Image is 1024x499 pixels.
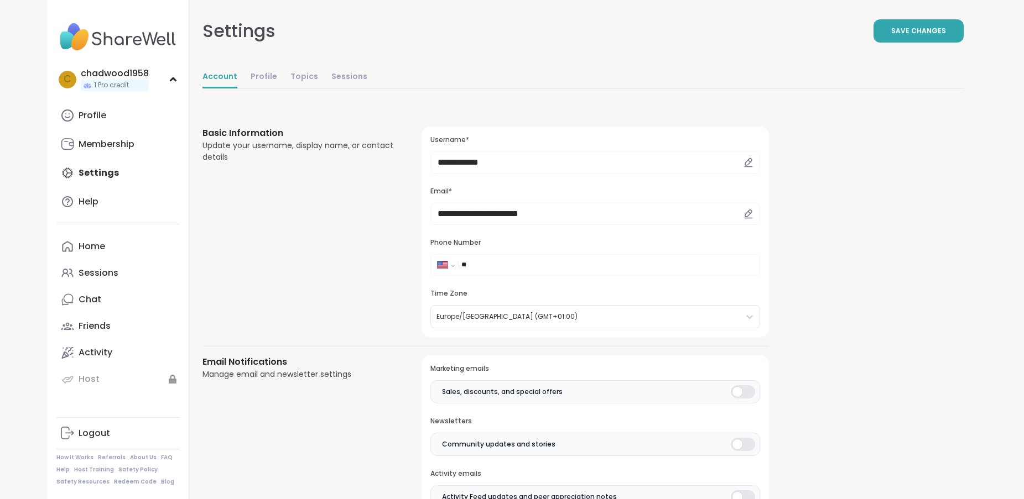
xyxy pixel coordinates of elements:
a: Help [56,466,70,474]
a: Host Training [74,466,114,474]
div: Activity [79,346,112,359]
a: Help [56,188,180,215]
a: Chat [56,286,180,313]
div: Home [79,240,105,253]
h3: Marketing emails [430,364,760,374]
a: Membership [56,131,180,157]
button: Save Changes [874,19,964,43]
a: Host [56,366,180,392]
a: About Us [130,454,157,461]
div: Profile [79,109,106,122]
span: Sales, discounts, and special offers [442,387,563,397]
a: How It Works [56,454,93,461]
a: Profile [56,102,180,129]
h3: Email* [430,187,760,196]
a: Redeem Code [114,478,157,486]
a: Logout [56,420,180,447]
div: Sessions [79,267,118,279]
a: Activity [56,339,180,366]
a: Friends [56,313,180,339]
div: Logout [79,427,110,439]
a: Safety Resources [56,478,110,486]
a: Account [202,66,237,88]
div: Settings [202,18,276,44]
a: Safety Policy [118,466,158,474]
a: Sessions [331,66,367,88]
a: Topics [290,66,318,88]
a: FAQ [161,454,173,461]
span: c [64,72,71,87]
h3: Email Notifications [202,355,396,369]
div: Friends [79,320,111,332]
a: Referrals [98,454,126,461]
h3: Newsletters [430,417,760,426]
h3: Username* [430,135,760,145]
a: Profile [251,66,277,88]
span: Community updates and stories [442,439,555,449]
div: Membership [79,138,134,150]
h3: Activity emails [430,469,760,479]
img: ShareWell Nav Logo [56,18,180,56]
h3: Phone Number [430,238,760,248]
a: Sessions [56,260,180,286]
span: 1 Pro credit [94,81,129,90]
h3: Basic Information [202,127,396,140]
div: Update your username, display name, or contact details [202,140,396,163]
h3: Time Zone [430,289,760,298]
div: Manage email and newsletter settings [202,369,396,380]
div: Help [79,196,98,208]
div: Chat [79,293,101,306]
div: Host [79,373,100,385]
span: Save Changes [891,26,946,36]
a: Blog [161,478,174,486]
a: Home [56,233,180,260]
div: chadwood1958 [81,67,149,80]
